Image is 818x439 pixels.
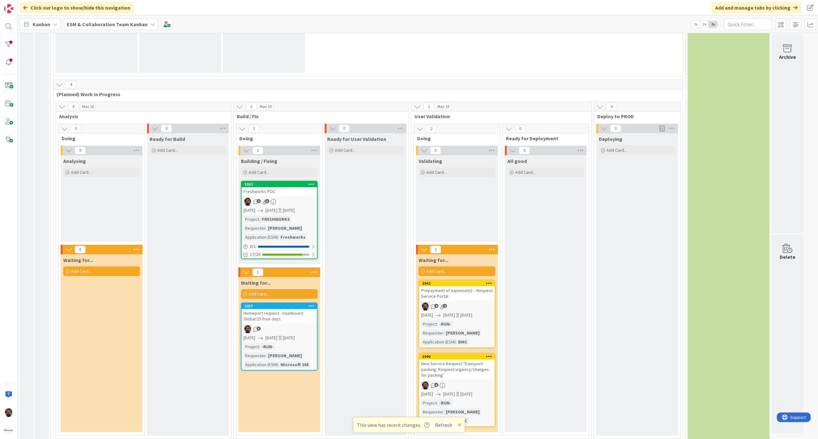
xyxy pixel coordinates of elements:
div: 2042Prepayment of expense(s) – Request Service Portal [419,281,495,300]
span: 3 [257,327,261,331]
div: Homeport request - Dashboard Global LTI-free days [242,309,317,323]
div: Prepayment of expense(s) – Request Service Portal [419,286,495,300]
span: 3 [265,199,269,203]
div: [PERSON_NAME] [444,408,481,415]
span: [DATE] [243,207,255,214]
div: Delete [780,253,795,261]
span: 2x [700,21,709,27]
span: Doing [417,135,492,142]
div: AC [419,381,495,389]
span: : [443,329,444,336]
div: 2037 [242,303,317,309]
span: 1 [252,147,263,154]
span: Add Card... [606,147,627,153]
span: [DATE] [243,335,255,341]
div: Project [243,216,259,223]
span: Kanban [33,20,50,28]
div: -RUN- [260,343,275,350]
div: Application (ESM) [421,338,456,345]
span: Ready for User Validation [327,136,386,142]
div: 2042 [422,281,495,286]
div: Freshworks [279,234,307,241]
div: Application (ESM) [243,361,278,368]
span: : [259,343,260,350]
img: AC [421,381,429,389]
span: Add Card... [249,291,269,297]
div: [PERSON_NAME] [266,225,304,232]
span: [DATE] [266,335,277,341]
span: Add Card... [515,169,536,175]
span: Ready for Deployment [506,135,581,142]
div: Project [421,320,437,327]
div: FRESHWORKS [260,216,291,223]
span: [DATE] [421,312,433,319]
span: Build / Fix [237,113,401,119]
div: Requester [243,225,266,232]
span: (Planned) Work In Progress [57,91,675,97]
div: 2040 [419,354,495,359]
span: Deploying [599,136,622,142]
span: : [456,338,457,345]
span: Waiting for... [241,280,271,286]
div: Microsoft 365 [279,361,310,368]
div: Requester [421,329,443,336]
img: AC [243,325,252,333]
div: 0/1 [242,243,317,250]
span: Add Card... [335,147,355,153]
span: Add Card... [249,169,269,175]
div: Click our logo to show/hide this navigation [19,2,134,13]
span: 2 [426,125,437,133]
span: Analysis [59,113,223,119]
span: Doing [239,135,314,142]
span: : [266,352,266,359]
span: 1 [252,268,263,276]
span: Support [13,1,29,9]
span: 0 / 1 [250,243,256,250]
div: -RUN- [438,320,453,327]
span: 1 [257,199,261,203]
span: Waiting for... [419,257,448,263]
span: 0 [430,147,441,154]
span: 17/20 [250,251,260,258]
span: 1x [691,21,700,27]
span: 0 [75,246,86,253]
div: Requester [421,408,443,415]
div: Project [243,343,259,350]
span: 0 [519,147,530,154]
div: Application (ESM) [243,234,278,241]
input: Quick Filter... [724,19,772,30]
div: Max 10 [437,105,449,108]
div: [DATE] [460,391,472,397]
span: 0 [68,103,79,111]
img: Visit kanbanzone.com [4,4,13,13]
span: 0 [161,125,172,132]
span: 4 [434,304,438,308]
span: Add Card... [426,268,447,274]
div: Archive [779,53,796,61]
span: 0 [339,125,350,132]
div: 2032Freshworks POC [242,181,317,196]
div: 2040 [422,354,495,359]
img: avatar [4,426,13,435]
span: Deploy to PROD [597,113,672,119]
img: AC [421,302,429,311]
span: 4 [66,81,76,89]
span: Doing [62,135,137,142]
span: User Validation [414,113,583,119]
span: 2 [248,125,259,133]
span: 0 [71,125,81,133]
span: : [278,234,279,241]
span: 0 [606,103,617,111]
span: All good [507,158,527,164]
span: This view has recent changes. [357,421,429,429]
span: [DATE] [266,207,277,214]
div: AC [242,325,317,333]
span: : [443,408,444,415]
span: 3x [709,21,717,27]
span: Analysing [63,158,86,164]
div: 2040New Service Request 'Transport packing: Request urgency/changes for packing' [419,354,495,379]
div: New Service Request 'Transport packing: Request urgency/changes for packing' [419,359,495,379]
b: ESM & Collaboration Team Kanban [67,21,148,27]
div: Requester [243,352,266,359]
div: -RUN- [438,399,453,406]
